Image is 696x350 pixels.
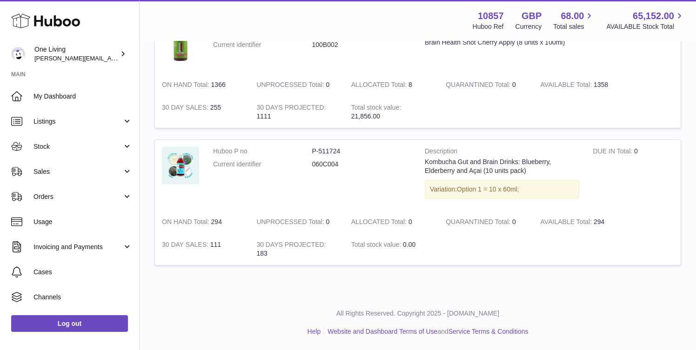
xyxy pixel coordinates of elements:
[425,158,579,175] div: Kombucha Gut and Brain Drinks: Blueberry, Elderberry and Açai (10 units pack)
[249,233,344,265] td: 183
[33,92,132,101] span: My Dashboard
[351,112,380,120] span: 21,856.00
[351,104,401,113] strong: Total stock value
[312,40,411,49] dd: 100B002
[593,147,634,157] strong: DUE IN Total
[351,241,403,251] strong: Total stock value
[33,117,122,126] span: Listings
[11,47,25,61] img: Jessica@oneliving.com
[162,27,199,64] img: product image
[403,241,415,248] span: 0.00
[312,147,411,156] dd: P-511724
[324,327,528,336] li: and
[534,73,628,96] td: 1358
[33,293,132,302] span: Channels
[34,45,118,63] div: One Living
[541,81,594,91] strong: AVAILABLE Total
[249,96,344,128] td: 1111
[457,185,519,193] span: Option 1 = 10 x 60ml;
[155,73,249,96] td: 1366
[541,218,594,228] strong: AVAILABLE Total
[162,147,199,184] img: product image
[308,328,321,335] a: Help
[553,10,595,31] a: 68.00 Total sales
[256,104,326,113] strong: 30 DAYS PROJECTED
[11,315,128,332] a: Log out
[344,73,439,96] td: 8
[473,22,504,31] div: Huboo Ref
[478,10,504,22] strong: 10857
[256,218,326,228] strong: UNPROCESSED Total
[446,218,512,228] strong: QUARANTINED Total
[328,328,437,335] a: Website and Dashboard Terms of Use
[162,81,211,91] strong: ON HAND Total
[522,10,542,22] strong: GBP
[33,192,122,201] span: Orders
[162,218,211,228] strong: ON HAND Total
[344,211,439,233] td: 0
[425,147,579,158] strong: Description
[586,140,681,211] td: 0
[534,211,628,233] td: 294
[162,241,210,251] strong: 30 DAY SALES
[561,10,584,22] span: 68.00
[249,211,344,233] td: 0
[606,10,685,31] a: 65,152.00 AVAILABLE Stock Total
[33,167,122,176] span: Sales
[155,96,249,128] td: 255
[446,81,512,91] strong: QUARANTINED Total
[351,81,408,91] strong: ALLOCATED Total
[33,218,132,226] span: Usage
[162,104,210,113] strong: 30 DAY SALES
[213,40,312,49] dt: Current identifier
[586,20,681,73] td: 0
[155,211,249,233] td: 294
[425,38,579,47] div: Brain Health Shot Cherry Apply (8 units x 100ml)
[633,10,674,22] span: 65,152.00
[448,328,529,335] a: Service Terms & Conditions
[256,241,326,251] strong: 30 DAYS PROJECTED
[33,142,122,151] span: Stock
[213,147,312,156] dt: Huboo P no
[512,218,516,225] span: 0
[606,22,685,31] span: AVAILABLE Stock Total
[33,268,132,277] span: Cases
[351,218,408,228] strong: ALLOCATED Total
[155,233,249,265] td: 111
[515,22,542,31] div: Currency
[425,180,579,199] div: Variation:
[34,54,187,62] span: [PERSON_NAME][EMAIL_ADDRESS][DOMAIN_NAME]
[249,73,344,96] td: 0
[256,81,326,91] strong: UNPROCESSED Total
[553,22,595,31] span: Total sales
[33,243,122,251] span: Invoicing and Payments
[312,160,411,169] dd: 060C004
[512,81,516,88] span: 0
[147,309,689,318] p: All Rights Reserved. Copyright 2025 - [DOMAIN_NAME]
[213,160,312,169] dt: Current identifier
